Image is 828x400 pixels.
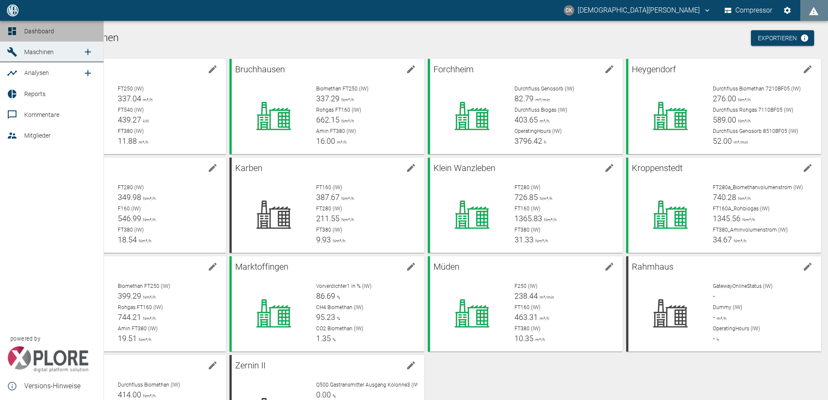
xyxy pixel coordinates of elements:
[542,140,546,145] span: h
[741,217,755,222] span: Nm³/h
[331,337,336,342] span: %
[514,86,574,92] span: Durchfluss Genosorb (IW)
[713,291,715,300] span: -
[6,4,19,16] img: logo
[316,227,342,233] span: FT380 (IW)
[24,28,54,35] span: Dashboard
[79,43,97,61] a: new /machines
[751,30,814,46] a: Exportieren
[316,86,369,92] span: Biomethan FT250 (IW)
[713,214,741,223] span: 1345.56
[230,158,424,253] a: Karbenedit machineFT160 (IW)387.67Nm³/hFT280 (IW)211.55Nm³/hFT380 (IW)9.93Nm³/h
[601,159,618,177] button: edit machine
[514,235,534,244] span: 31.33
[514,128,562,134] span: OperatingHours (IW)
[514,193,538,202] span: 726.85
[141,97,152,102] span: m³/h
[316,334,331,343] span: 1.35
[340,196,354,201] span: Nm³/h
[316,291,335,300] span: 86.69
[514,115,538,124] span: 403.65
[433,261,459,272] span: Müden
[316,107,361,113] span: Rohgas FT160 (IW)
[713,313,715,322] span: -
[713,283,773,289] span: GatewayOnlineStatus (IW)
[316,214,340,223] span: 211.55
[204,159,221,177] button: edit machine
[632,163,682,173] span: Kroppenstedt
[713,304,742,310] span: Dummy (IW)
[433,64,474,74] span: Forchheim
[514,107,567,113] span: Durchfluss Biogas (IW)
[514,184,540,190] span: FT280 (IW)
[538,295,554,300] span: m³/min
[626,158,821,253] a: Kroppenstedtedit machineFT280a_Biomethanvolumenstrom (IW)740.28Nm³/hFT160A_Rohbiogas (IW)1345.56N...
[137,239,151,243] span: Nm³/h
[316,193,340,202] span: 387.67
[538,316,549,321] span: m³/h
[713,193,736,202] span: 740.28
[632,64,676,74] span: Heygendorf
[118,107,144,113] span: FT540 (IW)
[713,136,732,145] span: 52.00
[316,382,421,388] span: Q500 Gastransmitter Ausgang Kolonne3 (IW)
[402,357,420,374] button: edit machine
[24,111,59,118] span: Kommentare
[230,256,424,352] a: Marktoffingenedit machineVorverdichter1 in % (IW)86.69%CH4 Biomethan (IW)95.23%CO2 Biomethan (IW)...
[316,326,363,332] span: CO2 Biomethan (IW)
[7,346,89,372] img: Xplore Logo
[316,128,356,134] span: Amin FT380 (IW)
[514,291,538,300] span: 238.44
[723,3,774,18] button: Compressor
[118,313,141,322] span: 744.21
[514,94,534,103] span: 82.79
[118,291,141,300] span: 399.29
[118,326,158,332] span: Amin FT380 (IW)
[316,283,372,289] span: Vorverdichter1 in % (IW)
[514,206,540,212] span: FT160 (IW)
[118,86,144,92] span: FT250 (IW)
[141,217,155,222] span: Nm³/h
[335,295,340,300] span: %
[632,261,673,272] span: Rahmhaus
[316,313,335,322] span: 95.23
[514,227,540,233] span: FT380 (IW)
[331,239,345,243] span: Nm³/h
[141,119,149,123] span: kW
[118,94,141,103] span: 337.04
[402,61,420,78] button: edit machine
[137,140,148,145] span: m³/h
[335,316,340,321] span: %
[626,59,821,154] a: Heygendorfedit machineDurchfluss Biomethan 7210BF05 (IW)276.00Nm³/hDurchfluss Rohgas 7110BF05 (IW...
[204,258,221,275] button: edit machine
[137,337,151,342] span: Nm³/h
[118,304,163,310] span: Rohgas FT160 (IW)
[713,235,732,244] span: 34.67
[713,227,788,233] span: FT380_Aminvolumenstrom (IW)
[626,256,821,352] a: Rahmhausedit machineGatewayOnlineStatus (IW)-Dummy (IW)-m³/hOperatingHours (IW)-h
[316,115,340,124] span: 662.15
[715,337,719,342] span: h
[340,119,354,123] span: Nm³/h
[118,136,137,145] span: 11.88
[24,48,54,55] span: Maschinen
[118,115,141,124] span: 439.27
[316,136,335,145] span: 16.00
[732,140,748,145] span: m³/min
[118,193,141,202] span: 349.98
[141,295,155,300] span: Nm³/h
[428,158,623,253] a: Klein Wanzlebenedit machineFT280 (IW)726.85Nm³/hFT160 (IW)1365.83Nm³/hFT380 (IW)31.33Nm³/h
[402,159,420,177] button: edit machine
[715,316,726,321] span: m³/h
[713,115,736,124] span: 589.00
[118,283,170,289] span: Biomethan FT250 (IW)
[402,258,420,275] button: edit machine
[433,163,495,173] span: Klein Wanzleben
[316,94,340,103] span: 337.29
[514,136,542,145] span: 3796.42
[799,61,816,78] button: edit machine
[24,69,49,76] span: Analysen
[230,59,424,154] a: Bruchhausenedit machineBiomethan FT250 (IW)337.29Nm³/hRohgas FT160 (IW)662.15Nm³/hAmin FT380 (IW)...
[235,360,265,371] span: Zernin II
[340,217,354,222] span: Nm³/h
